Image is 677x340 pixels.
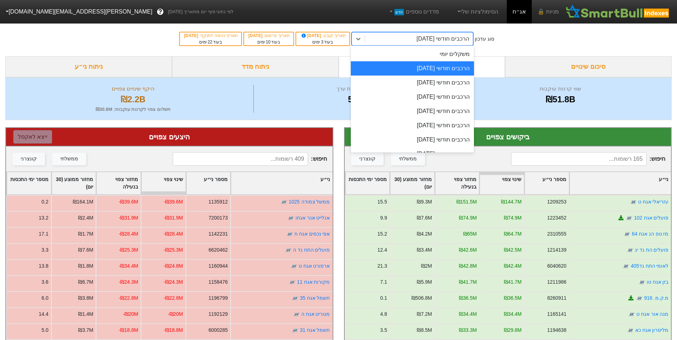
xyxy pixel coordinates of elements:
[547,326,566,334] div: 1194638
[459,85,662,93] div: שווי קרנות עוקבות
[208,262,228,270] div: 1160944
[501,198,521,206] div: ₪144.7M
[52,172,96,194] div: Toggle SortBy
[293,311,300,318] img: tase link
[638,199,668,205] a: עזריאלי אגח ט
[627,327,634,334] img: tase link
[78,214,93,222] div: ₪2.4M
[256,93,455,106] div: 574
[39,310,49,318] div: 14.4
[163,214,183,222] div: -₪31.9M
[547,198,566,206] div: 1209253
[359,155,375,163] div: קונצרני
[511,152,665,166] span: חיפוש :
[12,153,45,165] button: קונצרני
[345,172,390,194] div: Toggle SortBy
[300,33,323,38] span: [DATE]
[60,155,78,163] div: ממשלתי
[13,130,52,144] button: ייצא לאקסל
[626,247,633,254] img: tase link
[547,230,566,238] div: 2310555
[631,263,668,269] a: לאומי התח נד405
[547,278,566,286] div: 1211986
[168,310,183,318] div: -₪20M
[644,295,668,301] a: מ.ק.מ. 916
[78,278,93,286] div: ₪6.7M
[39,214,49,222] div: 13.2
[377,262,387,270] div: 21.3
[417,214,432,222] div: ₪7.6M
[300,39,346,45] div: בעוד ימים
[256,85,455,93] div: מספר ניירות ערך
[281,199,288,206] img: tase link
[119,294,138,302] div: -₪22.8M
[52,153,86,165] button: ממשלתי
[635,247,668,253] a: פועלים הת נד יג
[351,147,474,161] div: הרכבים חודשי [DATE]
[459,214,477,222] div: ₪74.9M
[459,246,477,254] div: ₪42.6M
[636,295,643,302] img: tase link
[119,246,138,254] div: -₪25.3M
[385,5,442,19] a: מדדים נוספיםחדש
[123,310,138,318] div: -₪20M
[622,263,630,270] img: tase link
[377,198,387,206] div: 15.5
[351,90,474,104] div: הרכבים חודשי [DATE]
[78,262,93,270] div: ₪1.8M
[459,278,477,286] div: ₪41.7M
[504,246,521,254] div: ₪42.5M
[15,85,252,93] div: היקף שינויים צפויים
[7,172,51,194] div: Toggle SortBy
[638,279,645,286] img: tase link
[623,231,631,238] img: tase link
[634,215,668,221] a: פועלים אגח 102
[231,172,332,194] div: Toggle SortBy
[456,198,476,206] div: ₪151.5M
[73,198,93,206] div: ₪164.1M
[351,133,474,147] div: הרכבים חודשי [DATE]
[351,104,474,118] div: הרכבים חודשי [DATE]
[289,279,296,286] img: tase link
[119,214,138,222] div: -₪31.9M
[286,231,293,238] img: tase link
[248,39,290,45] div: בעוד ימים
[459,294,477,302] div: ₪36.5M
[289,199,330,205] a: ממשל צמודה 1025
[141,172,186,194] div: Toggle SortBy
[208,246,228,254] div: 6620462
[119,326,138,334] div: -₪18.8M
[636,311,668,317] a: מגה אור אגח ט
[459,93,662,106] div: ₪51.8B
[632,231,668,237] a: מז טפ הנ אגח 64
[351,47,474,61] div: משקלים יומי
[299,263,330,269] a: ארפורט אגח ט
[480,172,524,194] div: Toggle SortBy
[292,327,299,334] img: tase link
[646,279,668,285] a: בזן אגח טו
[630,199,637,206] img: tase link
[411,294,431,302] div: ₪506.8M
[78,326,93,334] div: ₪3.7M
[525,172,569,194] div: Toggle SortBy
[248,33,264,38] span: [DATE]
[163,326,183,334] div: -₪18.8M
[504,278,521,286] div: ₪41.7M
[504,294,521,302] div: ₪36.5M
[380,310,387,318] div: 4.8
[119,198,138,206] div: -₪39.6M
[208,294,228,302] div: 1196799
[504,214,521,222] div: ₪74.9M
[321,40,323,45] span: 3
[163,262,183,270] div: -₪24.8M
[96,172,141,194] div: Toggle SortBy
[565,5,671,19] img: SmartBull
[78,230,93,238] div: ₪1.7M
[41,294,48,302] div: 6.0
[119,230,138,238] div: -₪28.4M
[119,278,138,286] div: -₪24.3M
[172,56,339,77] div: ניתוח מדד
[173,152,308,166] input: 409 רשומות...
[459,262,477,270] div: ₪42.8M
[391,153,425,165] button: ממשלתי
